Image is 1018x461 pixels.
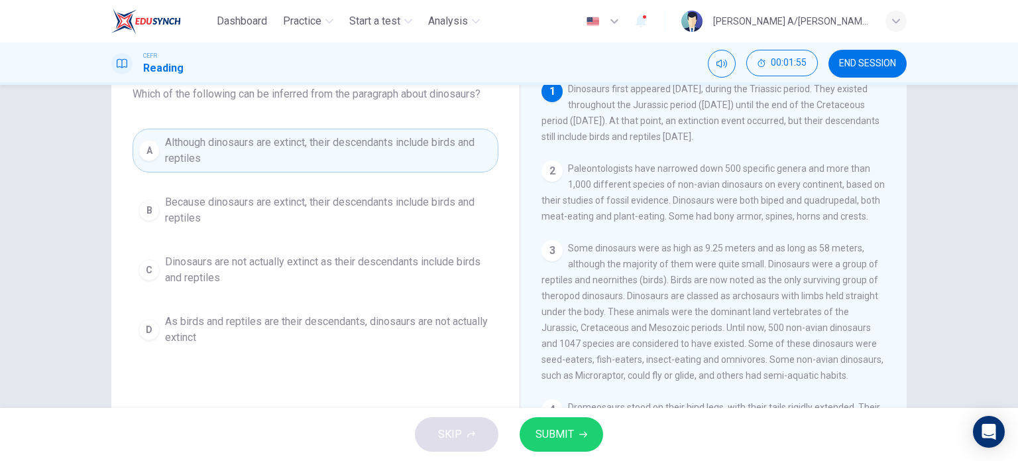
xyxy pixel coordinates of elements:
span: CEFR [143,51,157,60]
button: SUBMIT [520,417,603,452]
div: 2 [541,161,563,182]
div: Open Intercom Messenger [973,416,1005,448]
span: Which of the following can be inferred from the paragraph about dinosaurs? [133,86,498,102]
span: As birds and reptiles are their descendants, dinosaurs are not actually extinct [165,314,492,346]
span: Some dinosaurs were as high as 9.25 meters and as long as 58 meters, although the majority of the... [541,243,883,381]
div: Mute [708,50,736,78]
div: C [139,259,160,281]
div: D [139,319,160,340]
span: Analysis [428,13,468,29]
div: 4 [541,399,563,421]
button: 00:01:55 [746,50,818,76]
span: Start a test [349,13,400,29]
div: [PERSON_NAME] A/[PERSON_NAME] [713,13,870,29]
span: 00:01:55 [771,58,807,68]
img: EduSynch logo [111,8,181,34]
div: Hide [746,50,818,78]
button: END SESSION [828,50,907,78]
button: BBecause dinosaurs are extinct, their descendants include birds and reptiles [133,188,498,232]
img: en [585,17,601,27]
span: SUBMIT [536,425,574,444]
span: Dashboard [217,13,267,29]
div: B [139,200,160,221]
a: EduSynch logo [111,8,211,34]
img: Profile picture [681,11,703,32]
div: 3 [541,240,563,261]
span: END SESSION [839,58,896,69]
button: Analysis [423,9,485,33]
span: Because dinosaurs are extinct, their descendants include birds and reptiles [165,194,492,226]
div: A [139,140,160,161]
button: Dashboard [211,9,272,33]
button: DAs birds and reptiles are their descendants, dinosaurs are not actually extinct [133,308,498,352]
button: CDinosaurs are not actually extinct as their descendants include birds and reptiles [133,248,498,292]
button: Practice [278,9,339,33]
h1: Reading [143,60,184,76]
span: Dinosaurs are not actually extinct as their descendants include birds and reptiles [165,254,492,286]
button: AAlthough dinosaurs are extinct, their descendants include birds and reptiles [133,129,498,172]
div: 1 [541,81,563,102]
span: Although dinosaurs are extinct, their descendants include birds and reptiles [165,135,492,166]
button: Start a test [344,9,418,33]
span: Paleontologists have narrowed down 500 specific genera and more than 1,000 different species of n... [541,163,885,222]
span: Practice [283,13,321,29]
